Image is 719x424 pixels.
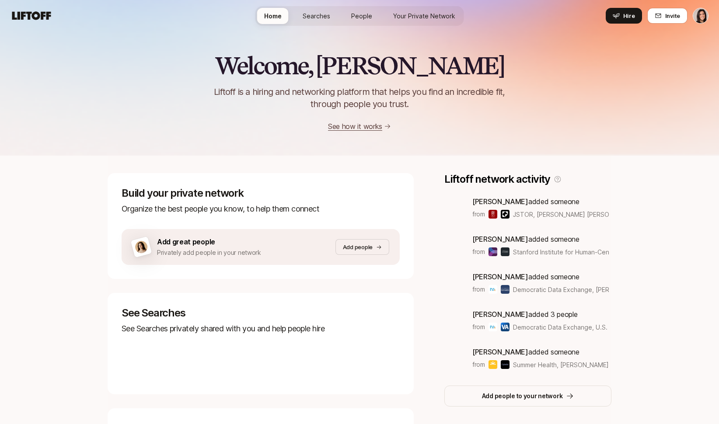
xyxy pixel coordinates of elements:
[482,391,563,401] p: Add people to your network
[472,322,485,332] p: from
[122,203,400,215] p: Organize the best people you know, to help them connect
[303,11,330,21] span: Searches
[665,11,680,20] span: Invite
[472,209,485,219] p: from
[328,122,382,131] a: See how it works
[444,386,611,407] button: Add people to your network
[501,210,510,219] img: Kleiner Perkins
[472,233,609,245] p: added someone
[472,247,485,257] p: from
[472,271,609,282] p: added someone
[344,8,379,24] a: People
[501,323,510,331] img: U.S. Department of Veterans Affairs
[472,309,609,320] p: added 3 people
[335,239,389,255] button: Add people
[257,8,289,24] a: Home
[122,307,400,319] p: See Searches
[606,8,642,24] button: Hire
[122,323,400,335] p: See Searches privately shared with you and help people hire
[386,8,462,24] a: Your Private Network
[157,236,261,247] p: Add great people
[472,346,609,358] p: added someone
[296,8,337,24] a: Searches
[122,187,400,199] p: Build your private network
[472,284,485,295] p: from
[472,235,528,243] span: [PERSON_NAME]
[472,196,609,207] p: added someone
[393,11,455,21] span: Your Private Network
[472,272,528,281] span: [PERSON_NAME]
[693,8,708,23] img: Eleanor Morgan
[647,8,688,24] button: Invite
[501,285,510,294] img: Schmidt Futures
[693,8,709,24] button: Eleanor Morgan
[489,360,497,369] img: Summer Health
[157,247,261,258] p: Privately add people in your network
[472,310,528,319] span: [PERSON_NAME]
[343,243,373,251] p: Add people
[444,173,550,185] p: Liftoff network activity
[489,210,497,219] img: JSTOR
[501,360,510,369] img: Ophelia
[501,247,510,256] img: J.P. Morgan Asset Management
[489,247,497,256] img: Stanford Institute for Human-Centered Artificial Intelligence (HAI)
[472,359,485,370] p: from
[203,86,516,110] p: Liftoff is a hiring and networking platform that helps you find an incredible fit, through people...
[513,210,609,219] span: JSTOR, [PERSON_NAME] [PERSON_NAME] & others
[351,11,372,21] span: People
[472,197,528,206] span: [PERSON_NAME]
[472,348,528,356] span: [PERSON_NAME]
[489,323,497,331] img: Democratic Data Exchange
[489,285,497,294] img: Democratic Data Exchange
[513,286,694,293] span: Democratic Data Exchange, [PERSON_NAME] Futures & others
[513,360,609,369] span: Summer Health, [PERSON_NAME] & others
[623,11,635,20] span: Hire
[215,52,505,79] h2: Welcome, [PERSON_NAME]
[134,240,149,254] img: woman-on-brown-bg.png
[264,11,282,21] span: Home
